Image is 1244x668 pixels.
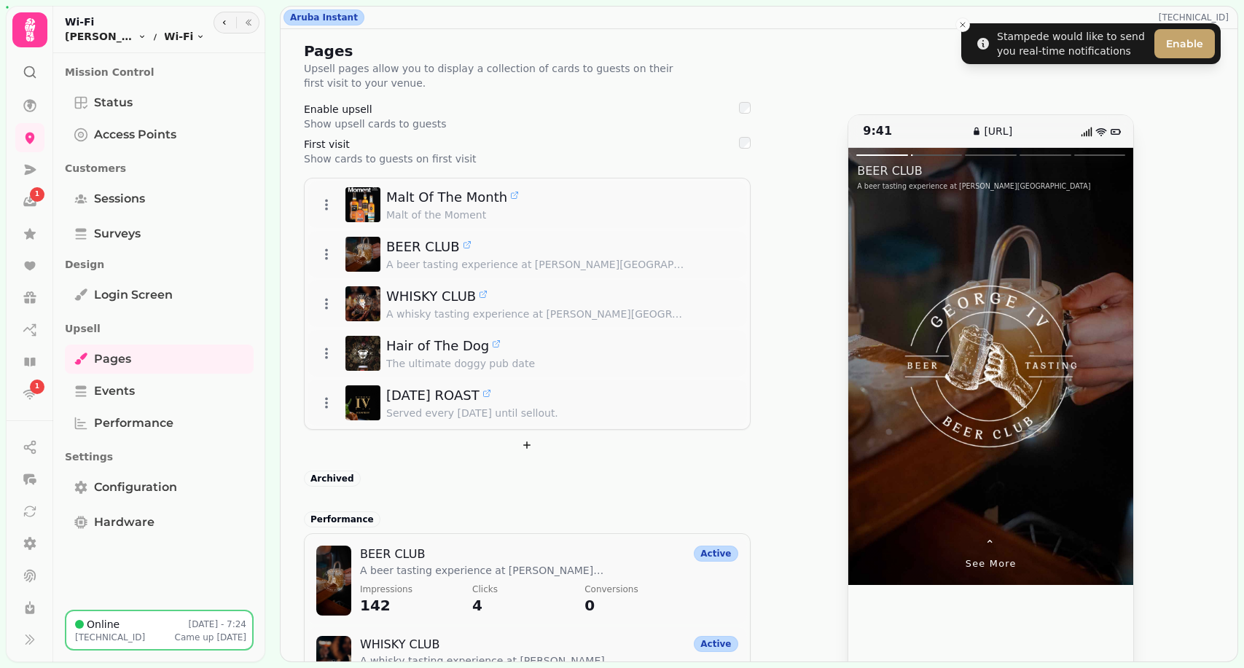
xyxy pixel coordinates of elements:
[94,382,135,400] span: Events
[360,653,694,668] p: A whisky tasting experience at [PERSON_NAME][GEOGRAPHIC_DATA]
[345,187,380,222] img: Malt Of The Month
[386,187,507,208] span: Malt Of The Month
[345,385,380,420] img: SUNDAY ROAST
[65,377,254,406] a: Events
[189,618,247,630] p: [DATE] - 7:24
[304,471,361,487] div: Archived
[472,583,498,595] p: Clicks
[304,41,584,61] h2: Pages
[1159,12,1235,23] p: [TECHNICAL_ID]
[386,307,684,321] p: A whisky tasting experience at [PERSON_NAME][GEOGRAPHIC_DATA]
[65,444,254,470] p: Settings
[65,59,254,85] p: Mission Control
[997,29,1149,58] div: Stampede would like to send you real-time notifications
[1154,29,1215,58] button: Enable
[955,17,970,32] button: Close toast
[386,356,684,371] p: The ultimate doggy pub date
[65,251,254,278] p: Design
[694,546,738,562] div: Active
[345,237,380,272] img: BEER CLUB
[65,280,254,310] a: Login screen
[386,286,476,307] span: WHISKY CLUB
[94,94,133,111] span: Status
[65,29,146,44] button: [PERSON_NAME]
[94,126,176,144] span: Access Points
[386,385,480,406] span: [DATE] ROAST
[386,406,684,420] p: Served every [DATE] until sellout.
[216,632,246,643] span: [DATE]
[360,563,694,578] p: A beer tasting experience at [PERSON_NAME][GEOGRAPHIC_DATA]
[65,15,205,29] h2: Wi-Fi
[65,155,254,181] p: Customers
[94,225,141,243] span: Surveys
[15,380,44,409] a: 1
[584,583,638,595] p: Conversions
[87,617,120,632] p: Online
[304,137,730,152] p: First visit
[316,546,351,616] img: BEER CLUB
[94,514,154,531] span: Hardware
[65,409,254,438] a: Performance
[472,595,498,616] p: 4
[35,189,39,200] span: 1
[94,190,145,208] span: Sessions
[966,557,1017,570] span: See more
[304,152,730,166] p: Show cards to guests on first visit
[65,508,254,537] a: Hardware
[65,29,135,44] span: [PERSON_NAME]
[304,511,380,527] div: Performance
[386,257,684,272] p: A beer tasting experience at [PERSON_NAME][GEOGRAPHIC_DATA]
[360,595,412,616] p: 142
[94,414,173,432] span: Performance
[53,53,265,610] nav: Tabs
[65,473,254,502] a: Configuration
[75,632,145,643] p: [TECHNICAL_ID]
[94,479,177,496] span: Configuration
[164,29,205,44] button: Wi-Fi
[65,120,254,149] a: Access Points
[65,315,254,342] p: Upsell
[386,208,684,222] p: Malt of the Moment
[15,187,44,216] a: 1
[584,595,638,616] p: 0
[863,122,937,140] p: 9:41
[360,636,694,653] p: WHISKY CLUB
[345,336,380,371] img: Hair of The Dog
[304,61,677,90] p: Upsell pages allow you to display a collection of cards to guests on their first visit to your ve...
[175,632,214,643] span: Came up
[65,610,254,651] button: Online[DATE] - 7:24[TECHNICAL_ID]Came up[DATE]
[65,345,254,374] a: Pages
[984,124,1012,138] p: [URL]
[386,336,489,356] span: Hair of The Dog
[65,184,254,213] a: Sessions
[304,117,730,131] p: Show upsell cards to guests
[283,9,364,25] div: Aruba Instant
[94,350,131,368] span: Pages
[304,102,730,117] p: Enable upsell
[360,546,694,563] p: BEER CLUB
[345,286,380,321] img: WHISKY CLUB
[94,286,173,304] span: Login screen
[65,88,254,117] a: Status
[985,536,997,554] span: ⌃
[65,29,205,44] nav: breadcrumb
[35,382,39,392] span: 1
[694,636,738,652] div: Active
[304,433,751,457] button: add
[360,583,412,595] p: Impressions
[386,237,460,257] span: BEER CLUB
[65,219,254,248] a: Surveys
